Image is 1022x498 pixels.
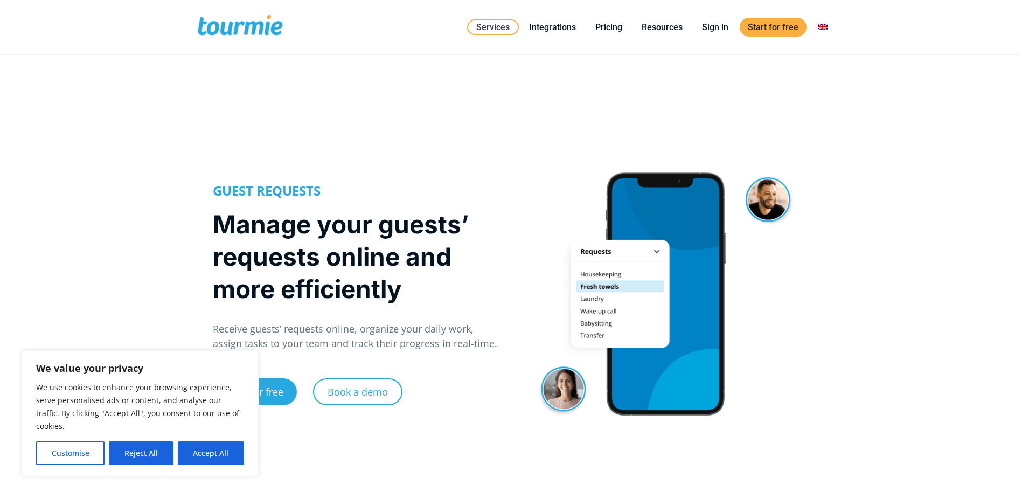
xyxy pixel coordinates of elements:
button: Customise [36,441,105,465]
a: Sign in [694,20,736,34]
p: We use cookies to enhance your browsing experience, serve personalised ads or content, and analys... [36,381,244,433]
a: Pricing [587,20,630,34]
button: Reject All [109,441,173,465]
a: Services [467,19,519,35]
a: Start for free [740,18,807,37]
p: We value your privacy [36,362,244,375]
h1: Manage your guests’ requests online and more efficiently [213,208,500,305]
a: Book a demo [313,378,402,405]
p: Receive guests’ requests online, organize your daily work, assign tasks to your team and track th... [213,322,500,351]
a: Integrations [521,20,584,34]
a: Resources [634,20,691,34]
strong: GUEST REQUESTS [213,182,321,199]
button: Accept All [178,441,244,465]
